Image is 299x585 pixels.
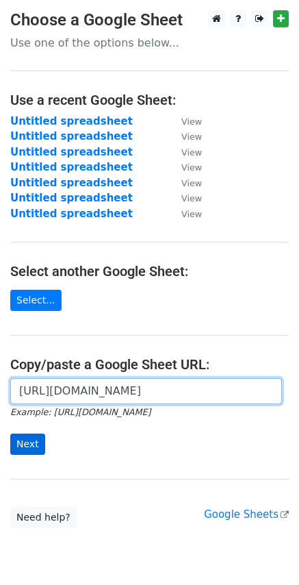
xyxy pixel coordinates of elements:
[10,115,133,127] a: Untitled spreadsheet
[10,434,45,455] input: Next
[168,192,202,204] a: View
[168,177,202,189] a: View
[181,193,202,203] small: View
[181,116,202,127] small: View
[10,378,282,404] input: Paste your Google Sheet URL here
[168,115,202,127] a: View
[10,290,62,311] a: Select...
[168,130,202,142] a: View
[168,208,202,220] a: View
[10,36,289,50] p: Use one of the options below...
[181,209,202,219] small: View
[168,146,202,158] a: View
[181,132,202,142] small: View
[10,407,151,417] small: Example: [URL][DOMAIN_NAME]
[181,162,202,173] small: View
[10,92,289,108] h4: Use a recent Google Sheet:
[10,161,133,173] a: Untitled spreadsheet
[181,178,202,188] small: View
[10,130,133,142] a: Untitled spreadsheet
[168,161,202,173] a: View
[10,146,133,158] a: Untitled spreadsheet
[10,263,289,279] h4: Select another Google Sheet:
[10,10,289,30] h3: Choose a Google Sheet
[181,147,202,158] small: View
[231,519,299,585] iframe: Chat Widget
[10,192,133,204] a: Untitled spreadsheet
[10,208,133,220] a: Untitled spreadsheet
[10,356,289,373] h4: Copy/paste a Google Sheet URL:
[204,508,289,521] a: Google Sheets
[10,177,133,189] a: Untitled spreadsheet
[10,507,77,528] a: Need help?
